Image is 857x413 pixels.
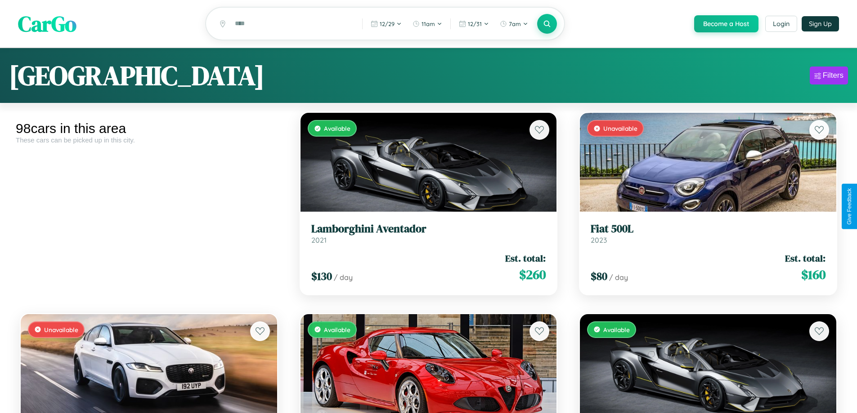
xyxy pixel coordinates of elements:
[785,252,826,265] span: Est. total:
[311,222,546,244] a: Lamborghini Aventador2021
[311,269,332,284] span: $ 130
[16,121,282,136] div: 98 cars in this area
[18,9,76,39] span: CarGo
[801,266,826,284] span: $ 160
[603,124,637,132] span: Unavailable
[591,235,607,244] span: 2023
[509,20,521,27] span: 7am
[603,326,630,333] span: Available
[334,273,353,282] span: / day
[765,16,797,32] button: Login
[311,235,327,244] span: 2021
[44,326,78,333] span: Unavailable
[810,67,848,84] button: Filters
[591,222,826,235] h3: Fiat 500L
[366,17,406,31] button: 12/29
[16,136,282,144] div: These cars can be picked up in this city.
[468,20,482,27] span: 12 / 31
[591,222,826,244] a: Fiat 500L2023
[408,17,447,31] button: 11am
[823,71,844,80] div: Filters
[9,57,265,94] h1: [GEOGRAPHIC_DATA]
[846,188,853,225] div: Give Feedback
[311,222,546,235] h3: Lamborghini Aventador
[802,16,839,31] button: Sign Up
[324,326,350,333] span: Available
[380,20,395,27] span: 12 / 29
[495,17,533,31] button: 7am
[324,124,350,132] span: Available
[694,15,758,32] button: Become a Host
[591,269,607,284] span: $ 80
[454,17,494,31] button: 12/31
[519,266,546,284] span: $ 260
[422,20,435,27] span: 11am
[505,252,546,265] span: Est. total:
[609,273,628,282] span: / day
